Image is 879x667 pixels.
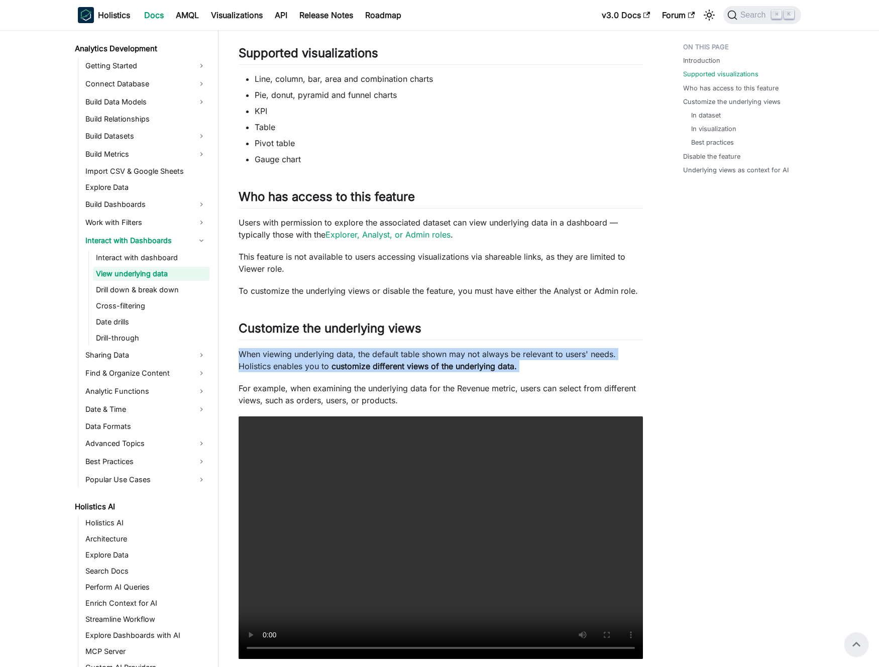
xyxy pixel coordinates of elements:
[138,7,170,23] a: Docs
[68,30,218,667] nav: Docs sidebar
[239,46,643,65] h2: Supported visualizations
[82,94,209,110] a: Build Data Models
[255,153,643,165] li: Gauge chart
[82,532,209,546] a: Architecture
[683,83,779,93] a: Who has access to this feature
[683,56,720,65] a: Introduction
[784,10,794,19] kbd: K
[255,105,643,117] li: KPI
[82,365,209,381] a: Find & Organize Content
[325,230,451,240] a: Explorer, Analyst, or Admin roles
[683,69,758,79] a: Supported visualizations
[72,42,209,56] a: Analytics Development
[82,347,209,363] a: Sharing Data
[772,10,782,19] kbd: ⌘
[596,7,656,23] a: v3.0 Docs
[82,383,209,399] a: Analytic Functions
[359,7,407,23] a: Roadmap
[82,128,209,144] a: Build Datasets
[701,7,717,23] button: Switch between dark and light mode (currently light mode)
[82,628,209,642] a: Explore Dashboards with AI
[93,283,209,297] a: Drill down & break down
[82,564,209,578] a: Search Docs
[82,76,209,92] a: Connect Database
[82,112,209,126] a: Build Relationships
[683,97,781,106] a: Customize the underlying views
[82,233,209,249] a: Interact with Dashboards
[82,401,209,417] a: Date & Time
[293,7,359,23] a: Release Notes
[691,110,721,120] a: In dataset
[255,73,643,85] li: Line, column, bar, area and combination charts
[93,315,209,329] a: Date drills
[93,331,209,345] a: Drill-through
[239,189,643,208] h2: Who has access to this feature
[82,548,209,562] a: Explore Data
[239,416,643,659] video: Your browser does not support embedding video, but you can .
[683,152,740,161] a: Disable the feature
[239,285,643,297] p: To customize the underlying views or disable the feature, you must have either the Analyst or Adm...
[82,164,209,178] a: Import CSV & Google Sheets
[82,580,209,594] a: Perform AI Queries
[269,7,293,23] a: API
[82,472,209,488] a: Popular Use Cases
[723,6,801,24] button: Search (Command+K)
[239,348,643,372] p: When viewing underlying data, the default table shown may not always be relevant to users' needs....
[239,216,643,241] p: Users with permission to explore the associated dataset can view underlying data in a dashboard —...
[82,644,209,658] a: MCP Server
[737,11,772,20] span: Search
[255,89,643,101] li: Pie, donut, pyramid and funnel charts
[78,7,94,23] img: Holistics
[82,214,209,231] a: Work with Filters
[82,596,209,610] a: Enrich Context for AI
[82,419,209,433] a: Data Formats
[82,612,209,626] a: Streamline Workflow
[82,516,209,530] a: Holistics AI
[82,454,209,470] a: Best Practices
[844,632,868,656] button: Scroll back to top
[82,196,209,212] a: Build Dashboards
[93,299,209,313] a: Cross-filtering
[255,121,643,133] li: Table
[691,124,736,134] a: In visualization
[82,146,209,162] a: Build Metrics
[239,382,643,406] p: For example, when examining the underlying data for the Revenue metric, users can select from dif...
[239,251,643,275] p: This feature is not available to users accessing visualizations via shareable links, as they are ...
[98,9,130,21] b: Holistics
[239,321,643,340] h2: Customize the underlying views
[72,500,209,514] a: Holistics AI
[332,361,517,371] strong: customize different views of the underlying data​​.
[93,267,209,281] a: View underlying data
[82,435,209,452] a: Advanced Topics
[255,137,643,149] li: Pivot table
[82,180,209,194] a: Explore Data
[205,7,269,23] a: Visualizations
[93,251,209,265] a: Interact with dashboard
[691,138,734,147] a: Best practices
[82,58,209,74] a: Getting Started
[78,7,130,23] a: HolisticsHolistics
[656,7,701,23] a: Forum
[170,7,205,23] a: AMQL
[683,165,789,175] a: Underlying views as context for AI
